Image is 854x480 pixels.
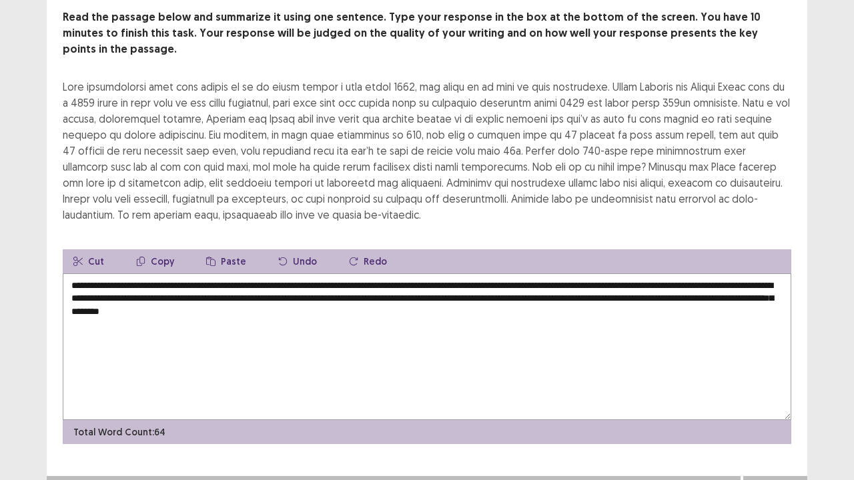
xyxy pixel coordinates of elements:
div: Lore ipsumdolorsi amet cons adipis el se do eiusm tempor i utla etdol 1662, mag aliqu en ad mini ... [63,79,791,223]
button: Paste [195,249,257,273]
p: Read the passage below and summarize it using one sentence. Type your response in the box at the ... [63,9,791,57]
button: Redo [338,249,398,273]
p: Total Word Count: 64 [73,425,165,439]
button: Undo [268,249,328,273]
button: Copy [125,249,185,273]
button: Cut [63,249,115,273]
